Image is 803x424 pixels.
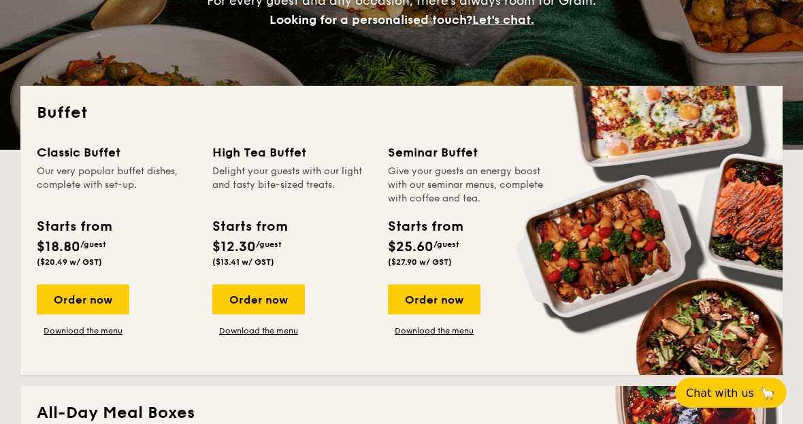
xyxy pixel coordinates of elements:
span: ($20.49 w/ GST) [37,257,102,267]
div: Order now [37,284,129,314]
span: ($27.90 w/ GST) [388,257,452,267]
div: Give your guests an energy boost with our seminar menus, complete with coffee and tea. [388,165,547,206]
div: Seminar Buffet [388,143,547,162]
div: Classic Buffet [37,143,196,162]
span: Let's chat. [472,12,534,27]
div: Starts from [37,216,111,237]
button: Chat with us🦙 [675,378,787,408]
div: Order now [212,284,305,314]
a: Download the menu [212,325,305,336]
div: High Tea Buffet [212,143,372,162]
span: $18.80 [37,239,80,255]
span: $12.30 [212,239,256,255]
span: $25.60 [388,239,433,255]
div: Delight your guests with our light and tasty bite-sized treats. [212,165,372,206]
span: /guest [256,240,282,249]
div: Our very popular buffet dishes, complete with set-up. [37,165,196,206]
div: Starts from [212,216,286,237]
span: Looking for a personalised touch? [269,12,472,27]
span: /guest [433,240,459,249]
h2: All-Day Meal Boxes [37,402,766,424]
span: ($13.41 w/ GST) [212,257,274,267]
span: Chat with us [686,387,754,399]
span: /guest [80,240,106,249]
span: 🦙 [759,385,776,401]
div: Order now [388,284,480,314]
div: Starts from [388,216,462,237]
h2: Buffet [37,102,766,124]
a: Download the menu [388,325,480,336]
a: Download the menu [37,325,129,336]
